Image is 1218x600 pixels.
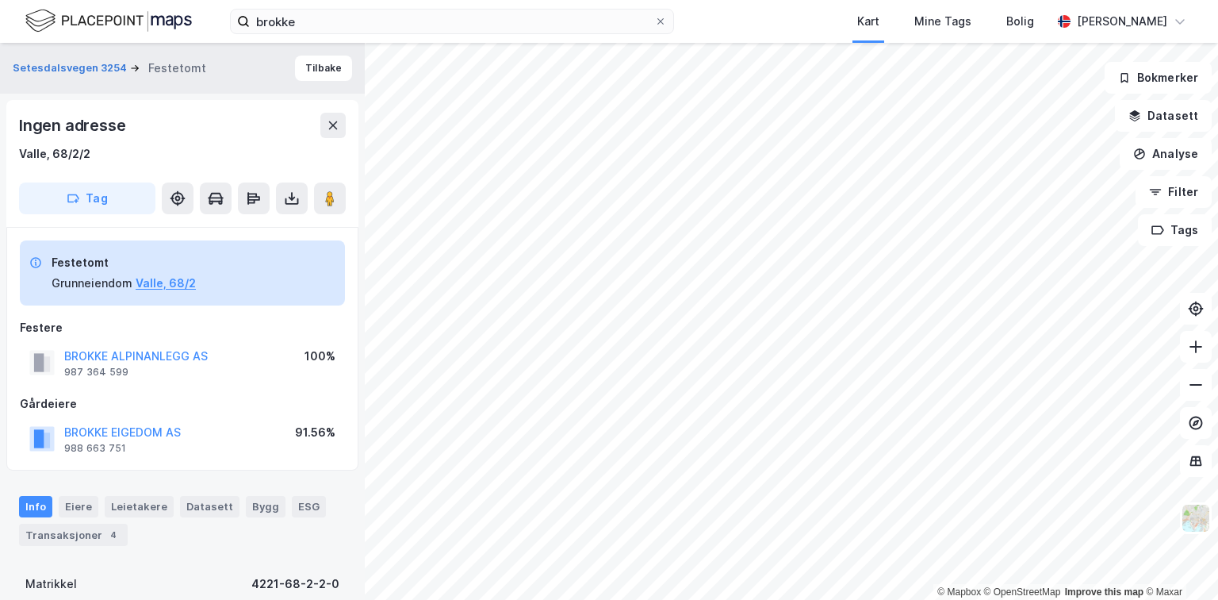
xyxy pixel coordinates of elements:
div: Festetomt [52,253,196,272]
div: 4 [105,527,121,543]
div: Datasett [180,496,239,517]
div: Gårdeiere [20,394,345,413]
div: Leietakere [105,496,174,517]
div: Grunneiendom [52,274,132,293]
div: Bolig [1006,12,1034,31]
div: 4221-68-2-2-0 [251,575,339,594]
div: Kontrollprogram for chat [1139,524,1218,600]
div: Matrikkel [25,575,77,594]
div: Bygg [246,496,285,517]
div: Ingen adresse [19,113,128,138]
div: [PERSON_NAME] [1077,12,1167,31]
div: Festetomt [148,59,206,78]
div: Festere [20,318,345,337]
div: ESG [292,496,326,517]
img: logo.f888ab2527a4732fd821a326f86c7f29.svg [25,7,192,35]
button: Datasett [1115,100,1212,132]
div: Info [19,496,52,517]
div: 987 364 599 [64,366,128,379]
button: Tags [1138,214,1212,246]
a: Improve this map [1065,587,1143,598]
img: Z [1181,503,1211,533]
button: Tilbake [295,56,352,81]
iframe: Chat Widget [1139,524,1218,600]
div: Kart [857,12,879,31]
div: 91.56% [295,423,335,442]
div: Transaksjoner [19,524,128,546]
div: 988 663 751 [64,442,126,455]
input: Søk på adresse, matrikkel, gårdeiere, leietakere eller personer [250,10,654,33]
button: Tag [19,183,155,214]
a: OpenStreetMap [984,587,1061,598]
div: Eiere [59,496,98,517]
div: Mine Tags [914,12,971,31]
button: Setesdalsvegen 3254 [13,60,130,76]
div: Valle, 68/2/2 [19,144,90,163]
div: 100% [304,347,335,366]
button: Valle, 68/2 [136,274,196,293]
a: Mapbox [937,587,981,598]
button: Filter [1136,176,1212,208]
button: Bokmerker [1105,62,1212,94]
button: Analyse [1120,138,1212,170]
